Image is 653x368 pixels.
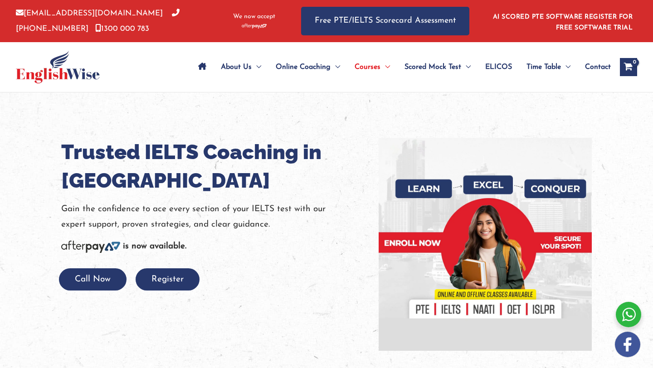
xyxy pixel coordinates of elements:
span: Time Table [526,51,561,83]
img: white-facebook.png [615,332,640,357]
span: Scored Mock Test [404,51,461,83]
img: Afterpay-Logo [61,241,120,253]
span: ELICOS [485,51,512,83]
span: We now accept [233,12,275,21]
span: Courses [355,51,380,83]
span: Contact [585,51,611,83]
nav: Site Navigation: Main Menu [191,51,611,83]
a: Time TableMenu Toggle [519,51,578,83]
b: is now available. [123,242,186,251]
span: Menu Toggle [252,51,261,83]
a: AI SCORED PTE SOFTWARE REGISTER FOR FREE SOFTWARE TRIAL [493,14,633,31]
a: About UsMenu Toggle [214,51,268,83]
span: Menu Toggle [561,51,570,83]
a: Online CoachingMenu Toggle [268,51,347,83]
h1: Trusted IELTS Coaching in [GEOGRAPHIC_DATA] [61,138,365,195]
a: CoursesMenu Toggle [347,51,397,83]
span: About Us [221,51,252,83]
button: Register [136,268,200,291]
a: 1300 000 783 [95,25,149,33]
span: Online Coaching [276,51,331,83]
a: Scored Mock TestMenu Toggle [397,51,478,83]
a: Call Now [59,275,127,284]
aside: Header Widget 1 [487,6,637,36]
span: Menu Toggle [461,51,471,83]
a: Contact [578,51,611,83]
a: [PHONE_NUMBER] [16,10,180,32]
a: [EMAIL_ADDRESS][DOMAIN_NAME] [16,10,163,17]
p: Gain the confidence to ace every section of your IELTS test with our expert support, proven strat... [61,202,365,232]
img: Afterpay-Logo [242,24,267,29]
span: Menu Toggle [331,51,340,83]
a: View Shopping Cart, empty [620,58,637,76]
a: ELICOS [478,51,519,83]
img: cropped-ew-logo [16,51,100,83]
span: Menu Toggle [380,51,390,83]
img: banner-new-img [379,138,592,351]
button: Call Now [59,268,127,291]
a: Free PTE/IELTS Scorecard Assessment [301,7,469,35]
a: Register [136,275,200,284]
